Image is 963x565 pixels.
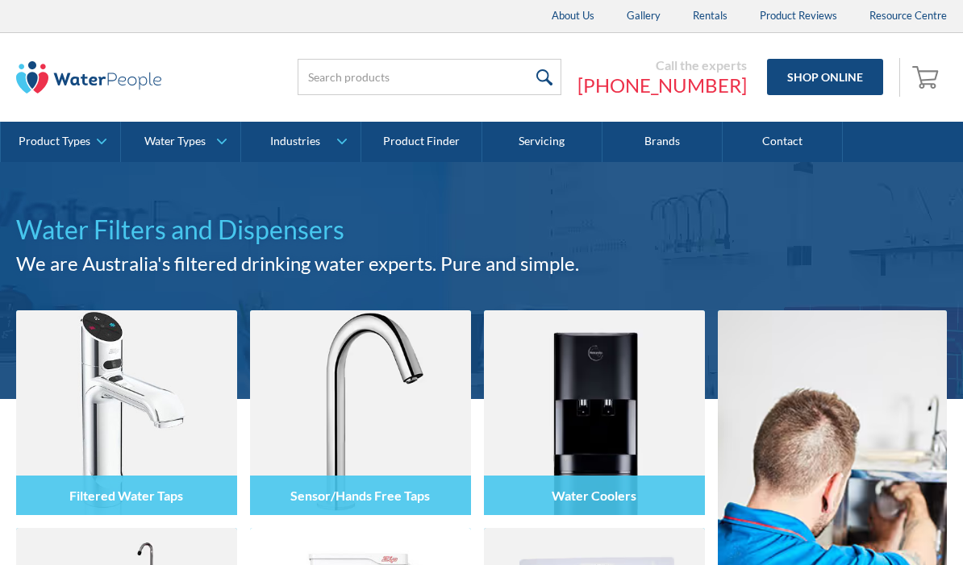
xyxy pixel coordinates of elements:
img: The Water People [16,61,161,93]
input: Search products [298,59,561,95]
a: Industries [241,122,361,162]
div: Water Types [144,135,206,148]
div: Industries [270,135,320,148]
h4: Water Coolers [552,488,636,503]
a: Product Types [1,122,120,162]
a: [PHONE_NUMBER] [577,73,747,98]
a: Shop Online [767,59,883,95]
a: Contact [723,122,843,162]
img: Filtered Water Taps [16,310,237,515]
img: Sensor/Hands Free Taps [250,310,471,515]
img: Water Coolers [484,310,705,515]
h4: Sensor/Hands Free Taps [290,488,430,503]
a: Servicing [482,122,602,162]
div: Call the experts [577,57,747,73]
h4: Filtered Water Taps [69,488,183,503]
a: Open empty cart [908,58,947,97]
div: Product Types [19,135,90,148]
a: Brands [602,122,723,162]
img: shopping cart [912,64,943,89]
a: Product Finder [361,122,481,162]
a: Water Types [121,122,240,162]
